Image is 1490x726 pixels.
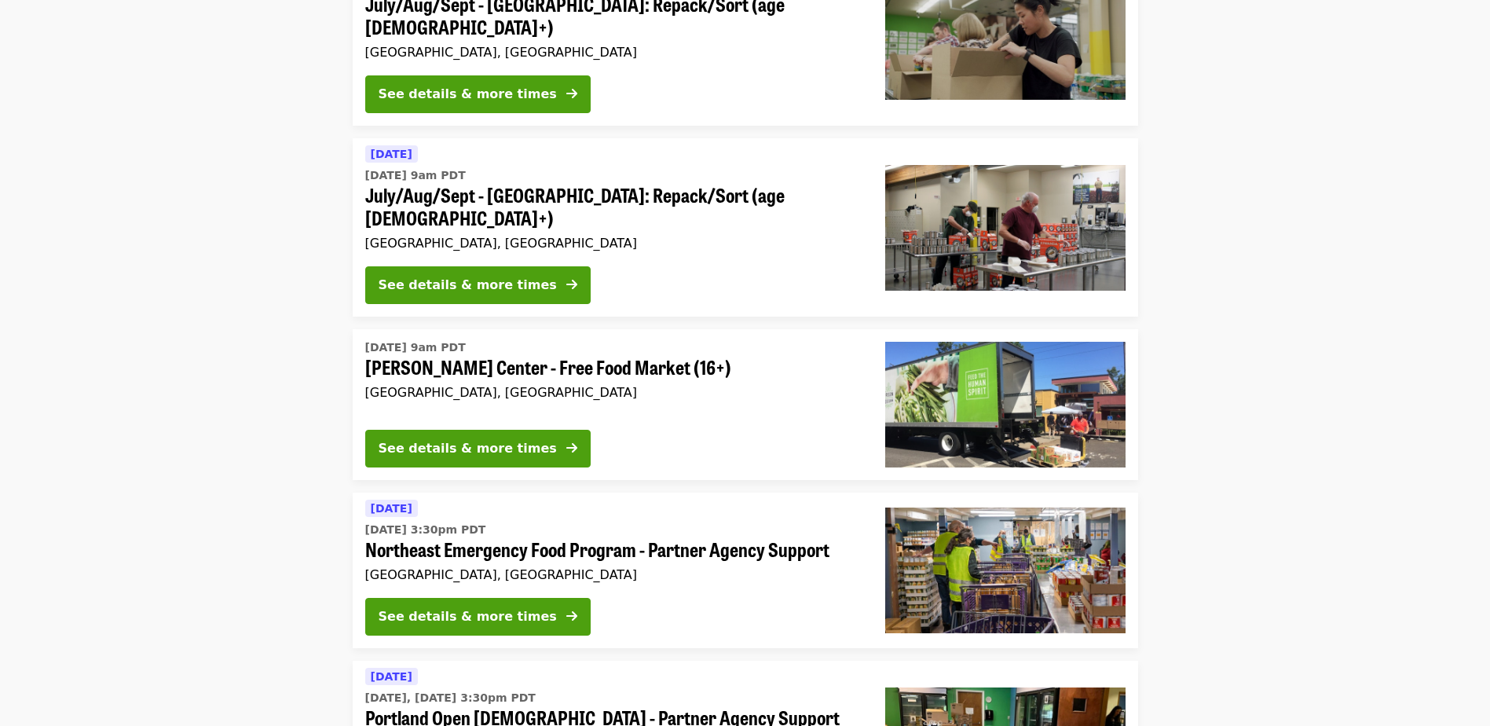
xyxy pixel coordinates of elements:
span: Northeast Emergency Food Program - Partner Agency Support [365,538,860,561]
div: [GEOGRAPHIC_DATA], [GEOGRAPHIC_DATA] [365,567,860,582]
span: [DATE] [371,670,412,683]
div: [GEOGRAPHIC_DATA], [GEOGRAPHIC_DATA] [365,236,860,251]
a: See details for "Northeast Emergency Food Program - Partner Agency Support" [353,493,1138,648]
a: See details for "Ortiz Center - Free Food Market (16+)" [353,329,1138,480]
button: See details & more times [365,75,591,113]
img: Northeast Emergency Food Program - Partner Agency Support organized by Oregon Food Bank [885,508,1126,633]
time: [DATE], [DATE] 3:30pm PDT [365,690,536,706]
div: See details & more times [379,607,557,626]
a: See details for "July/Aug/Sept - Portland: Repack/Sort (age 16+)" [353,138,1138,317]
img: Ortiz Center - Free Food Market (16+) organized by Oregon Food Bank [885,342,1126,467]
img: July/Aug/Sept - Portland: Repack/Sort (age 16+) organized by Oregon Food Bank [885,165,1126,291]
i: arrow-right icon [566,441,577,456]
i: arrow-right icon [566,86,577,101]
button: See details & more times [365,266,591,304]
span: [DATE] [371,148,412,160]
i: arrow-right icon [566,609,577,624]
div: See details & more times [379,276,557,295]
span: July/Aug/Sept - [GEOGRAPHIC_DATA]: Repack/Sort (age [DEMOGRAPHIC_DATA]+) [365,184,860,229]
time: [DATE] 9am PDT [365,167,466,184]
i: arrow-right icon [566,277,577,292]
time: [DATE] 3:30pm PDT [365,522,486,538]
span: [DATE] [371,502,412,515]
div: See details & more times [379,85,557,104]
div: [GEOGRAPHIC_DATA], [GEOGRAPHIC_DATA] [365,385,860,400]
button: See details & more times [365,430,591,467]
div: [GEOGRAPHIC_DATA], [GEOGRAPHIC_DATA] [365,45,860,60]
div: See details & more times [379,439,557,458]
button: See details & more times [365,598,591,636]
time: [DATE] 9am PDT [365,339,466,356]
span: [PERSON_NAME] Center - Free Food Market (16+) [365,356,860,379]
